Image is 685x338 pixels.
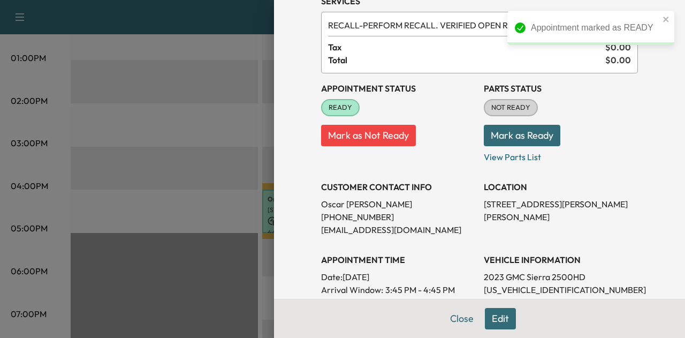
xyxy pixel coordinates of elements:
h3: APPOINTMENT TIME [321,253,475,266]
p: [PHONE_NUMBER] [321,211,475,223]
span: Total [328,54,605,66]
span: NOT READY [485,102,537,113]
span: READY [322,102,359,113]
button: Mark as Not Ready [321,125,416,146]
p: 4:00 PM [386,296,420,309]
button: Edit [485,308,516,329]
p: [STREET_ADDRESS][PERSON_NAME][PERSON_NAME] [484,198,638,223]
p: Arrival Window: [321,283,475,296]
p: Odometer In: N/A [484,296,638,309]
button: Mark as Ready [484,125,560,146]
p: [US_VEHICLE_IDENTIFICATION_NUMBER] [484,283,638,296]
span: PERFORM RECALL. VERIFIED OPEN RECALL: [328,19,601,32]
h3: VEHICLE INFORMATION [484,253,638,266]
h3: Parts Status [484,82,638,95]
p: Date: [DATE] [321,271,475,283]
span: Tax [328,41,605,54]
span: 3:45 PM - 4:45 PM [385,283,455,296]
button: close [663,15,670,24]
p: Oscar [PERSON_NAME] [321,198,475,211]
h3: LOCATION [484,181,638,193]
p: 2023 GMC Sierra 2500HD [484,271,638,283]
span: $ 0.00 [605,54,631,66]
p: Scheduled Start: [321,296,384,309]
h3: Appointment Status [321,82,475,95]
p: [EMAIL_ADDRESS][DOMAIN_NAME] [321,223,475,236]
h3: CUSTOMER CONTACT INFO [321,181,475,193]
div: Appointment marked as READY [531,21,659,34]
p: View Parts List [484,146,638,163]
button: Close [443,308,481,329]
